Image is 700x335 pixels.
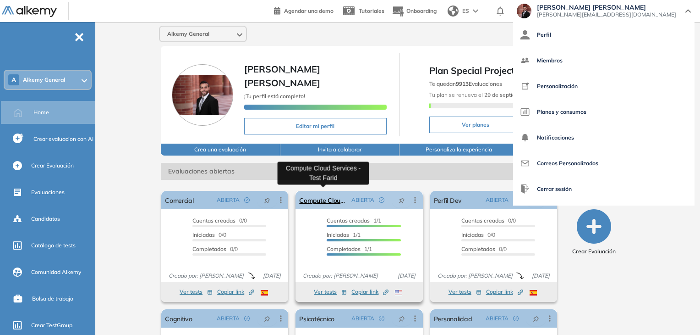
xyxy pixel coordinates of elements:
img: arrow [473,9,478,13]
b: 9913 [456,80,469,87]
span: check-circle [379,197,384,203]
button: Ver planes [429,117,523,133]
span: ABIERTA [217,314,240,323]
b: 29 de septiembre [483,91,529,98]
span: Completados [327,246,361,252]
span: Copiar link [486,288,523,296]
span: Cuentas creadas [327,217,370,224]
span: 0/0 [461,231,495,238]
span: Candidatos [31,215,60,223]
img: icon [520,56,530,65]
span: Miembros [537,50,563,72]
a: Psicotécnico [299,309,334,328]
span: Completados [461,246,495,252]
span: pushpin [399,315,405,322]
span: Tu plan se renueva el [429,91,529,98]
span: ABIERTA [486,196,509,204]
span: Home [33,108,49,117]
span: check-circle [244,316,250,321]
a: Comercial [165,191,194,209]
span: Cerrar sesión [537,178,572,200]
span: Alkemy General [167,30,209,38]
button: Ver tests [180,286,213,297]
img: Foto de perfil [172,64,233,126]
span: check-circle [244,197,250,203]
span: ABIERTA [351,314,374,323]
img: icon [520,30,530,39]
span: Personalización [537,75,578,97]
span: Copiar link [351,288,388,296]
img: ESP [530,290,537,296]
iframe: Chat Widget [654,291,700,335]
span: A [11,76,16,84]
span: Copiar link [217,288,254,296]
span: 1/1 [327,231,361,238]
span: Bolsa de trabajo [32,295,73,303]
button: Copiar link [351,286,388,297]
span: pushpin [399,196,405,204]
a: Perfil [520,24,687,46]
span: 0/0 [461,217,516,224]
span: Correos Personalizados [537,152,598,174]
img: USA [395,290,402,296]
a: Perfil Dev [434,191,462,209]
button: pushpin [257,311,277,326]
span: [PERSON_NAME] [PERSON_NAME] [537,4,676,11]
button: Ver tests [314,286,347,297]
span: Plan Special Project [429,64,625,78]
a: Planes y consumos [520,101,687,123]
span: Iniciadas [327,231,349,238]
img: Logo [2,6,57,17]
span: Iniciadas [461,231,484,238]
span: ABIERTA [486,314,509,323]
span: Crear evaluacion con AI [33,135,93,143]
span: ABIERTA [351,196,374,204]
button: Crea una evaluación [161,144,280,156]
span: Crear TestGroup [31,321,72,329]
span: Evaluaciones [31,188,65,196]
button: pushpin [526,311,546,326]
span: 0/0 [192,246,238,252]
span: Creado por: [PERSON_NAME] [299,272,382,280]
span: ¡Tu perfil está completo! [244,93,305,100]
span: Creado por: [PERSON_NAME] [434,272,516,280]
span: pushpin [264,315,270,322]
button: Personaliza la experiencia [399,144,519,156]
a: Correos Personalizados [520,152,687,174]
span: Comunidad Alkemy [31,268,81,276]
a: Personalidad [434,309,472,328]
img: ESP [261,290,268,296]
a: Miembros [520,50,687,72]
button: pushpin [257,193,277,207]
a: Cognitivo [165,309,192,328]
span: check-circle [513,316,519,321]
img: world [448,6,459,17]
span: [PERSON_NAME][EMAIL_ADDRESS][DOMAIN_NAME] [537,11,676,18]
span: Agendar una demo [284,7,334,14]
a: Personalización [520,75,687,97]
span: Catálogo de tests [31,241,76,250]
img: icon [520,133,530,142]
span: [DATE] [259,272,284,280]
span: Onboarding [406,7,437,14]
span: 1/1 [327,217,381,224]
span: [PERSON_NAME] [PERSON_NAME] [244,63,320,89]
img: icon [520,184,530,194]
div: Widget de chat [654,291,700,335]
span: Completados [192,246,226,252]
img: icon [520,107,530,117]
span: Te quedan Evaluaciones [429,80,502,87]
button: Onboarding [392,1,437,21]
span: Planes y consumos [537,101,586,123]
span: pushpin [264,196,270,204]
span: Iniciadas [192,231,215,238]
span: Creado por: [PERSON_NAME] [165,272,247,280]
span: 0/0 [192,217,247,224]
span: 1/1 [327,246,372,252]
a: Agendar una demo [274,5,334,16]
span: Cuentas creadas [461,217,504,224]
button: Crear Evaluación [572,209,616,256]
span: Notificaciones [537,127,574,149]
button: Cerrar sesión [520,178,572,200]
span: ES [462,7,469,15]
